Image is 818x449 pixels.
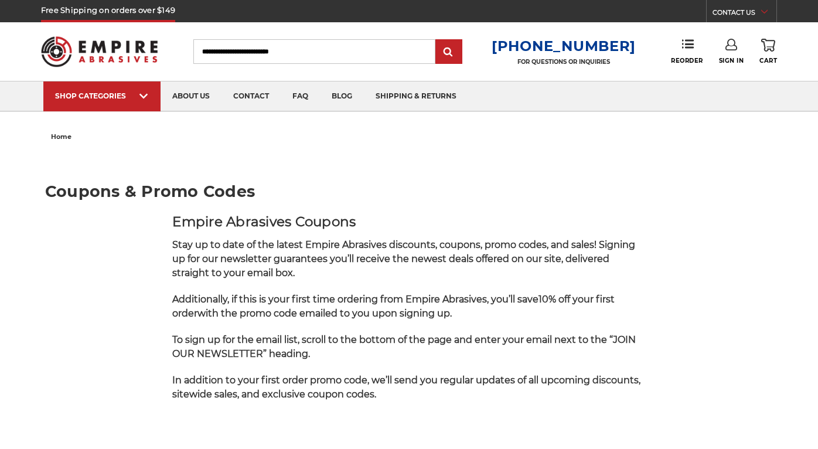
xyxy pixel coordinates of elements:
span: home [51,132,71,141]
span: In addition to your first order promo code, we’ll send you regular updates of all upcoming discou... [172,375,640,400]
a: contact [221,81,281,111]
a: faq [281,81,320,111]
span: Additionally, if this is your first time ordering from Empire Abrasives, you’ll save with the pro... [172,294,615,319]
span: Reorder [671,57,703,64]
span: Sign In [719,57,744,64]
a: Reorder [671,39,703,64]
a: shipping & returns [364,81,468,111]
span: Stay up to date of the latest Empire Abrasives discounts, coupons, promo codes, and sales! Signin... [172,239,635,278]
a: blog [320,81,364,111]
img: Empire Abrasives [41,29,158,74]
div: SHOP CATEGORIES [55,91,149,100]
a: about us [161,81,221,111]
p: FOR QUESTIONS OR INQUIRIES [492,58,636,66]
a: [PHONE_NUMBER] [492,38,636,55]
span: Empire Abrasives Coupons [172,213,356,230]
h1: Coupons & Promo Codes [45,183,773,199]
a: Cart [759,39,777,64]
span: To sign up for the email list, scroll to the bottom of the page and enter your email next to the ... [172,334,636,359]
a: CONTACT US [713,6,776,22]
span: Cart [759,57,777,64]
input: Submit [437,40,461,64]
